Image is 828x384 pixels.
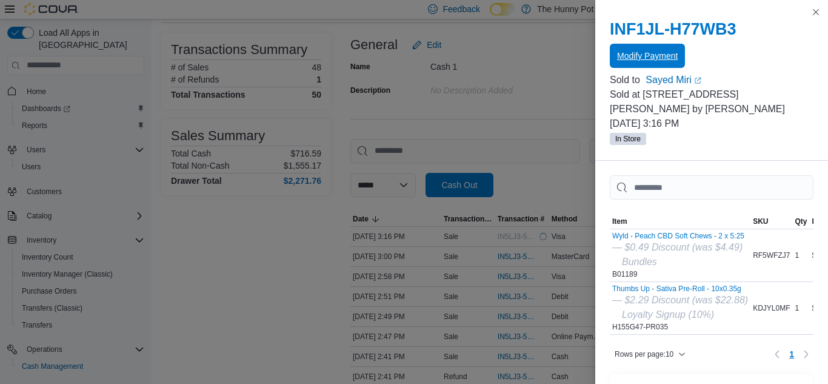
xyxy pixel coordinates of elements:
span: In Store [610,133,646,145]
nav: Pagination for table: MemoryTable from EuiInMemoryTable [770,345,813,364]
span: Modify Payment [617,50,678,62]
input: This is a search bar. As you type, the results lower in the page will automatically filter. [610,175,813,200]
p: Sold at [STREET_ADDRESS][PERSON_NAME] by [PERSON_NAME] [610,87,813,116]
button: Item [610,214,750,229]
button: Modify Payment [610,44,685,68]
svg: External link [694,77,701,84]
div: 1 [792,248,809,263]
span: In Store [615,133,641,144]
i: Bundles [622,257,657,267]
button: Thumbs Up - Sativa Pre-Roll - 10x0.35g [612,285,748,293]
div: H155G47-PR035 [612,285,748,332]
button: Qty [792,214,809,229]
button: Next page [799,347,813,362]
div: 1 [792,301,809,315]
button: Previous page [770,347,784,362]
p: [DATE] 3:16 PM [610,116,813,131]
span: SKU [753,217,768,226]
button: Rows per page:10 [610,347,690,362]
div: Sold to [610,73,643,87]
button: SKU [750,214,792,229]
h2: INF1JL-H77WB3 [610,19,813,39]
span: 1 [789,348,794,360]
i: Loyalty Signup (10%) [622,309,714,320]
span: Item [612,217,627,226]
span: Qty [795,217,807,226]
button: Page 1 of 1 [784,345,799,364]
span: KDJYL0MF [753,303,790,313]
button: Wyld - Peach CBD Soft Chews - 2 x 5:25 [612,232,744,240]
button: Close this dialog [809,5,823,19]
span: Rows per page : 10 [615,349,673,359]
span: RF5WFZJ7 [753,251,790,260]
ul: Pagination for table: MemoryTable from EuiInMemoryTable [784,345,799,364]
div: — $0.49 Discount (was $4.49) [612,240,744,255]
div: — $2.29 Discount (was $22.88) [612,293,748,308]
a: Sayed MiriExternal link [646,73,813,87]
div: B01189 [612,232,744,279]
